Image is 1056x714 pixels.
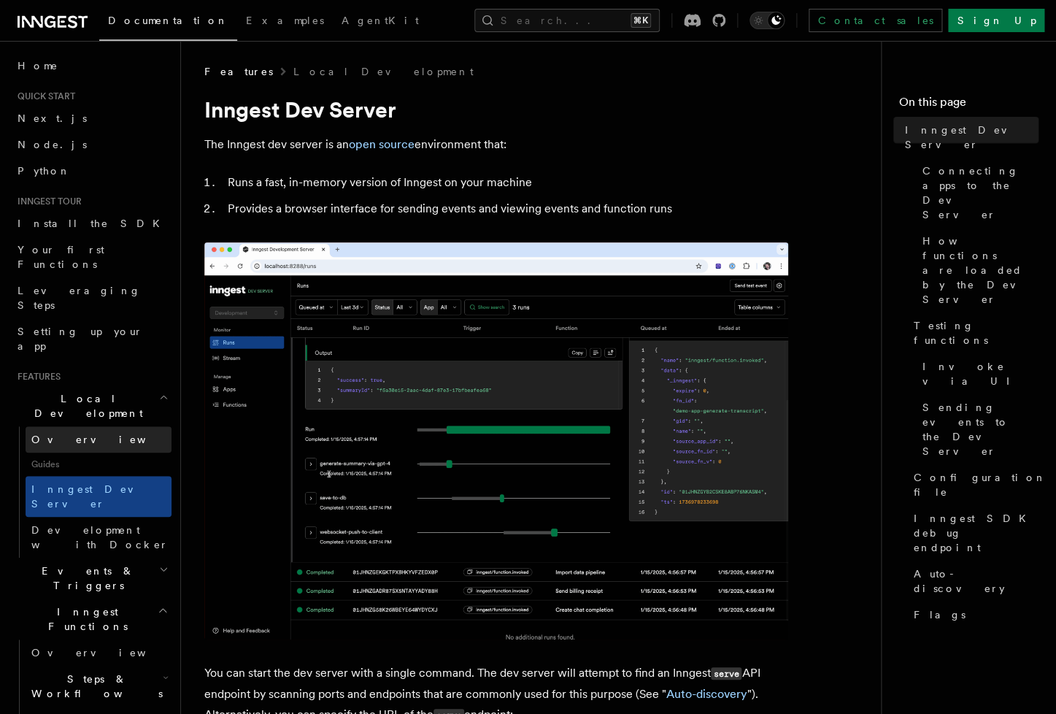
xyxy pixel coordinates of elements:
button: Inngest Functions [12,599,171,640]
span: Overview [31,434,182,445]
a: Node.js [12,131,171,158]
span: Inngest Dev Server [905,123,1038,152]
span: Invoke via UI [922,359,1038,388]
a: Leveraging Steps [12,277,171,318]
span: Configuration file [914,470,1047,499]
a: Inngest Dev Server [26,476,171,517]
span: Inngest tour [12,196,82,207]
span: Home [18,58,58,73]
span: Sending events to the Dev Server [922,400,1038,458]
span: Features [204,64,273,79]
li: Provides a browser interface for sending events and viewing events and function runs [223,199,788,219]
a: Local Development [293,64,474,79]
a: Next.js [12,105,171,131]
a: Install the SDK [12,210,171,237]
span: Inngest Dev Server [31,483,156,510]
a: Auto-discovery [666,687,747,701]
div: Local Development [12,426,171,558]
a: Invoke via UI [917,353,1038,394]
span: Steps & Workflows [26,672,163,701]
button: Events & Triggers [12,558,171,599]
a: Development with Docker [26,517,171,558]
span: Flags [914,607,966,622]
h4: On this page [899,93,1038,117]
code: serve [711,667,741,680]
span: Node.js [18,139,87,150]
p: The Inngest dev server is an environment that: [204,134,788,155]
span: Development with Docker [31,524,169,550]
span: Guides [26,453,171,476]
button: Local Development [12,385,171,426]
a: Your first Functions [12,237,171,277]
a: Connecting apps to the Dev Server [917,158,1038,228]
a: Setting up your app [12,318,171,359]
span: Connecting apps to the Dev Server [922,164,1038,222]
a: How functions are loaded by the Dev Server [917,228,1038,312]
a: Home [12,53,171,79]
span: Inngest SDK debug endpoint [914,511,1038,555]
span: Next.js [18,112,87,124]
a: Testing functions [908,312,1038,353]
a: Inngest SDK debug endpoint [908,505,1038,561]
span: Python [18,165,71,177]
span: Auto-discovery [914,567,1038,596]
a: Contact sales [809,9,942,32]
span: How functions are loaded by the Dev Server [922,234,1038,307]
span: Testing functions [914,318,1038,348]
a: Configuration file [908,464,1038,505]
a: Inngest Dev Server [899,117,1038,158]
a: Sign Up [948,9,1044,32]
a: Examples [237,4,333,39]
span: AgentKit [342,15,419,26]
button: Toggle dark mode [749,12,785,29]
span: Your first Functions [18,244,104,270]
span: Overview [31,647,182,659]
span: Events & Triggers [12,564,159,593]
a: Overview [26,640,171,666]
span: Inngest Functions [12,604,158,634]
a: Sending events to the Dev Server [917,394,1038,464]
span: Setting up your app [18,326,143,352]
span: Examples [246,15,324,26]
a: Flags [908,602,1038,628]
button: Search...⌘K [474,9,660,32]
a: Python [12,158,171,184]
a: Auto-discovery [908,561,1038,602]
span: Features [12,371,61,383]
kbd: ⌘K [631,13,651,28]
span: Local Development [12,391,159,421]
li: Runs a fast, in-memory version of Inngest on your machine [223,172,788,193]
a: AgentKit [333,4,428,39]
a: Overview [26,426,171,453]
a: open source [349,137,415,151]
h1: Inngest Dev Server [204,96,788,123]
button: Steps & Workflows [26,666,171,707]
img: Dev Server Demo [204,242,788,640]
span: Install the SDK [18,218,169,229]
span: Quick start [12,91,75,102]
span: Documentation [108,15,228,26]
a: Documentation [99,4,237,41]
span: Leveraging Steps [18,285,141,311]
